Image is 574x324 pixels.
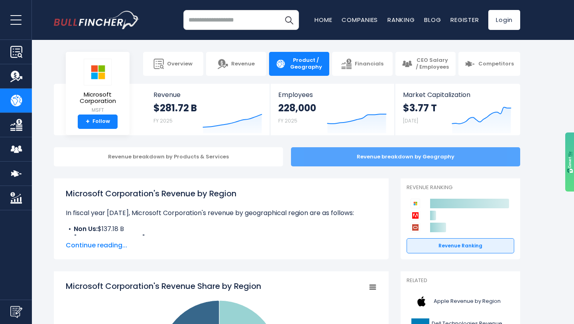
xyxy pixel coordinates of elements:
a: Competitors [458,52,520,76]
img: Oracle Corporation competitors logo [411,223,420,232]
span: Competitors [478,61,514,67]
strong: $3.77 T [403,102,437,114]
tspan: Microsoft Corporation's Revenue Share by Region [66,281,261,292]
a: +Follow [78,115,118,129]
b: [GEOGRAPHIC_DATA]: [74,234,147,243]
button: Search [279,10,299,30]
small: FY 2025 [153,117,173,124]
a: Revenue [206,52,266,76]
span: Revenue [231,61,255,67]
span: Apple Revenue by Region [434,298,501,305]
span: Financials [355,61,383,67]
strong: 228,000 [278,102,316,114]
a: Microsoft Corporation MSFT [72,58,124,115]
span: CEO Salary / Employees [415,57,449,71]
a: Product / Geography [269,52,329,76]
a: Financials [332,52,392,76]
b: Non Us: [74,224,98,233]
a: Companies [342,16,378,24]
p: In fiscal year [DATE], Microsoft Corporation's revenue by geographical region are as follows: [66,208,377,218]
div: Revenue breakdown by Geography [291,147,520,166]
a: Go to homepage [54,11,140,29]
a: Ranking [387,16,415,24]
a: Apple Revenue by Region [407,290,514,312]
small: [DATE] [403,117,418,124]
a: Overview [143,52,203,76]
a: Login [488,10,520,30]
img: gdzwAHDJa65OwAAAABJRU5ErkJggg== [567,151,573,173]
strong: $281.72 B [153,102,197,114]
img: AAPL logo [411,292,431,310]
a: Employees 228,000 FY 2025 [270,84,394,135]
li: $137.18 B [66,224,377,234]
img: Adobe competitors logo [411,211,420,220]
a: Revenue $281.72 B FY 2025 [145,84,270,135]
small: MSFT [72,107,123,114]
img: bullfincher logo [54,11,140,29]
a: Blog [424,16,441,24]
p: Revenue Ranking [407,184,514,191]
span: Continue reading... [66,241,377,250]
h1: Microsoft Corporation's Revenue by Region [66,188,377,200]
a: Home [315,16,332,24]
span: Microsoft Corporation [72,91,123,105]
img: Microsoft Corporation competitors logo [411,199,420,208]
a: Register [450,16,479,24]
span: Employees [278,91,386,99]
small: FY 2025 [278,117,297,124]
span: Overview [167,61,193,67]
p: Related [407,277,514,284]
a: Revenue Ranking [407,238,514,253]
strong: + [86,118,90,125]
span: Revenue [153,91,262,99]
a: Market Capitalization $3.77 T [DATE] [395,84,519,135]
li: $144.55 B [66,234,377,243]
a: CEO Salary / Employees [395,52,456,76]
span: Market Capitalization [403,91,511,99]
span: Product / Geography [289,57,323,71]
div: Revenue breakdown by Products & Services [54,147,283,166]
